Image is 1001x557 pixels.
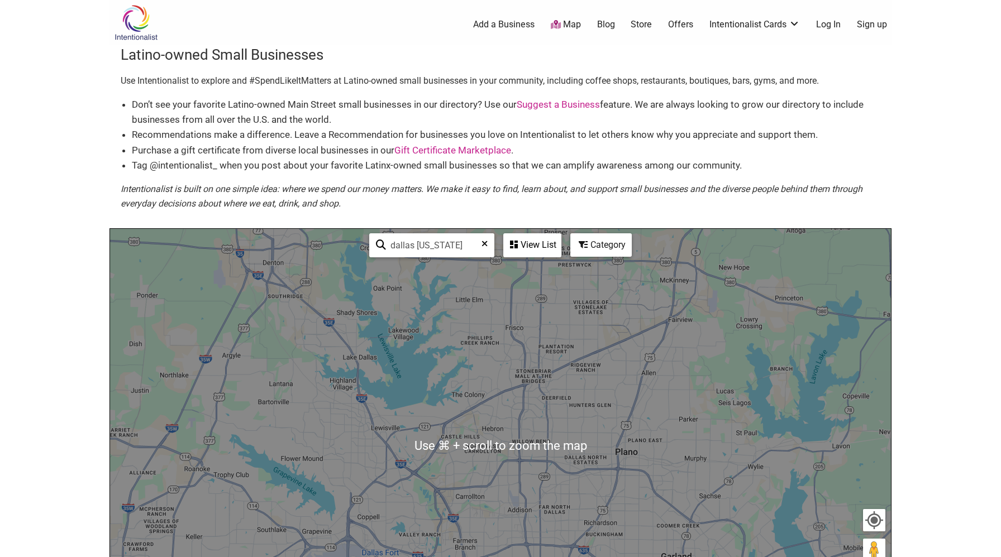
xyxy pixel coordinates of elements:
[121,74,880,88] p: Use Intentionalist to explore and #SpendLikeItMatters at Latino-owned small businesses in your co...
[551,18,581,31] a: Map
[394,145,511,156] a: Gift Certificate Marketplace
[668,18,693,31] a: Offers
[132,143,880,158] li: Purchase a gift certificate from diverse local businesses in our .
[132,127,880,142] li: Recommendations make a difference. Leave a Recommendation for businesses you love on Intentionali...
[109,4,163,41] img: Intentionalist
[473,18,535,31] a: Add a Business
[121,45,880,65] h3: Latino-owned Small Businesses
[132,158,880,173] li: Tag @intentionalist_ when you post about your favorite Latinx-owned small businesses so that we c...
[369,233,494,257] div: Type to search and filter
[121,184,862,209] em: Intentionalist is built on one simple idea: where we spend our money matters. We make it easy to ...
[386,234,487,256] input: Type to find and filter...
[503,233,561,257] div: See a list of the visible businesses
[857,18,887,31] a: Sign up
[132,97,880,127] li: Don’t see your favorite Latino-owned Main Street small businesses in our directory? Use our featu...
[816,18,841,31] a: Log In
[631,18,652,31] a: Store
[570,233,632,257] div: Filter by category
[504,234,560,256] div: View List
[709,18,800,31] a: Intentionalist Cards
[517,99,600,110] a: Suggest a Business
[597,18,615,31] a: Blog
[571,234,631,256] div: Category
[863,509,885,531] button: Your Location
